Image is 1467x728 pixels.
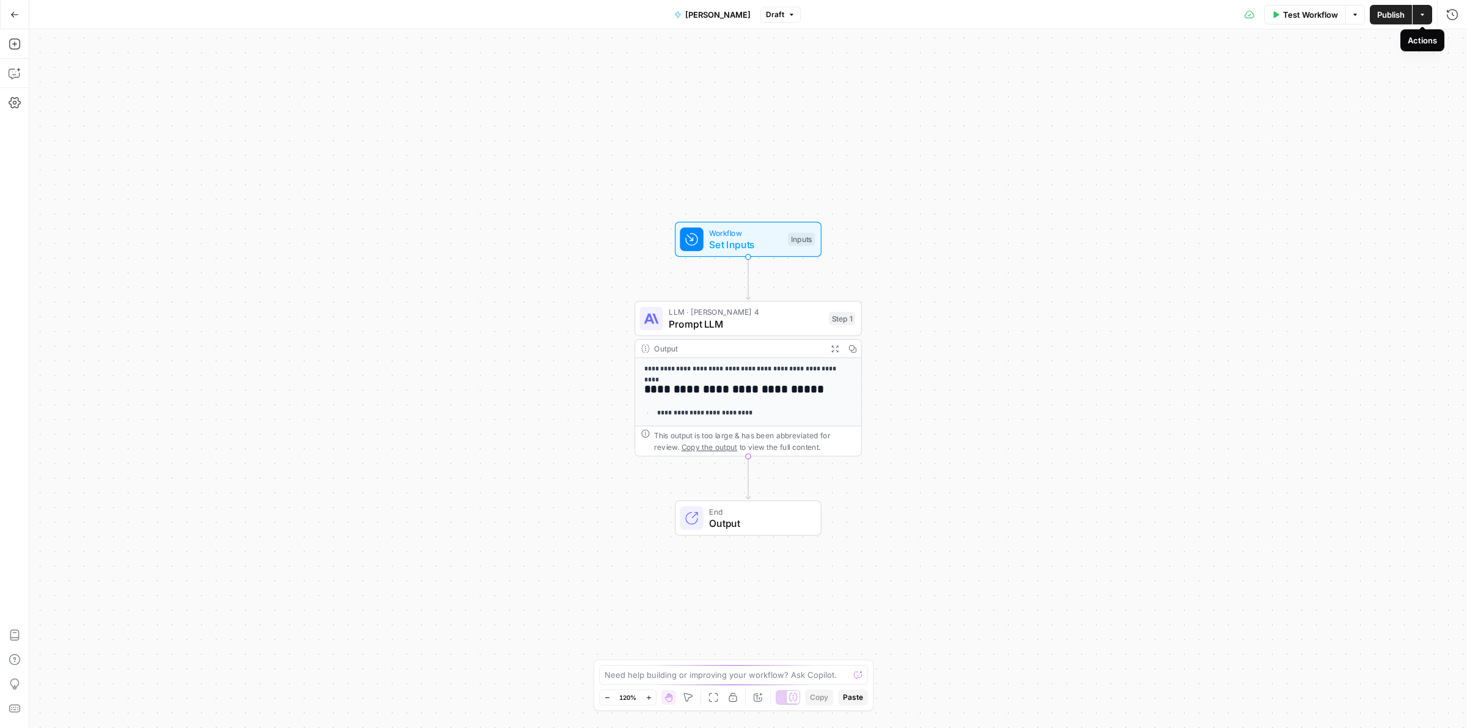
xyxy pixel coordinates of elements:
span: Paste [843,692,863,703]
button: Copy [805,689,833,705]
span: [PERSON_NAME] [685,9,751,21]
div: WorkflowSet InputsInputs [634,222,862,257]
span: Set Inputs [709,237,782,252]
span: Publish [1377,9,1405,21]
div: This output is too large & has been abbreviated for review. to view the full content. [654,429,855,452]
button: Publish [1370,5,1412,24]
span: Test Workflow [1283,9,1338,21]
div: Step 1 [829,312,855,325]
span: Draft [766,9,784,20]
span: 120% [619,693,636,702]
span: Copy [810,692,828,703]
div: EndOutput [634,501,862,536]
span: End [709,506,809,517]
button: [PERSON_NAME] [667,5,758,24]
div: Actions [1408,34,1437,46]
button: Test Workflow [1264,5,1345,24]
button: Paste [838,689,868,705]
g: Edge from start to step_1 [746,257,750,300]
span: Output [709,516,809,531]
span: Prompt LLM [669,317,823,331]
div: Inputs [788,233,815,246]
g: Edge from step_1 to end [746,457,750,499]
span: Workflow [709,227,782,238]
span: LLM · [PERSON_NAME] 4 [669,306,823,318]
span: Copy the output [682,443,737,451]
div: Output [654,343,822,355]
button: Draft [760,7,801,23]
